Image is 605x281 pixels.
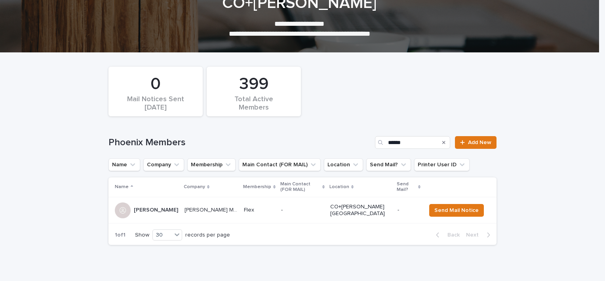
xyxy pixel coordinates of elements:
a: Add New [455,136,497,149]
p: Membership [243,183,271,191]
button: Back [430,231,463,239]
span: Next [466,232,483,238]
span: Back [443,232,460,238]
p: Show [135,232,149,239]
button: Membership [187,158,236,171]
tr: [PERSON_NAME][PERSON_NAME] [PERSON_NAME] Media[PERSON_NAME] Media Flex-CO+[PERSON_NAME][GEOGRAPHI... [108,197,497,223]
p: CO+[PERSON_NAME][GEOGRAPHIC_DATA] [330,204,391,217]
p: 1 of 1 [108,225,132,245]
button: Main Contact (FOR MAIL) [239,158,321,171]
p: Company [184,183,205,191]
p: Main Contact (FOR MAIL) [280,180,320,194]
span: Add New [468,140,491,145]
p: - [398,207,420,214]
p: Location [329,183,349,191]
button: Location [324,158,363,171]
span: Send Mail Notice [434,206,479,214]
p: Send Mail? [397,180,416,194]
p: - [281,207,324,214]
h1: Phoenix Members [108,137,372,148]
p: records per page [185,232,230,239]
div: Mail Notices Sent [DATE] [122,95,189,112]
button: Next [463,231,497,239]
div: Total Active Members [220,95,287,112]
input: Search [375,136,450,149]
p: [PERSON_NAME] Media [185,205,239,214]
button: Printer User ID [414,158,470,171]
div: 399 [220,74,287,94]
button: Company [143,158,184,171]
div: 30 [153,231,172,239]
button: Name [108,158,140,171]
p: Name [115,183,129,191]
p: [PERSON_NAME] [134,205,180,214]
button: Send Mail Notice [429,204,484,217]
p: Flex [244,207,275,214]
div: 0 [122,74,189,94]
button: Send Mail? [366,158,411,171]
